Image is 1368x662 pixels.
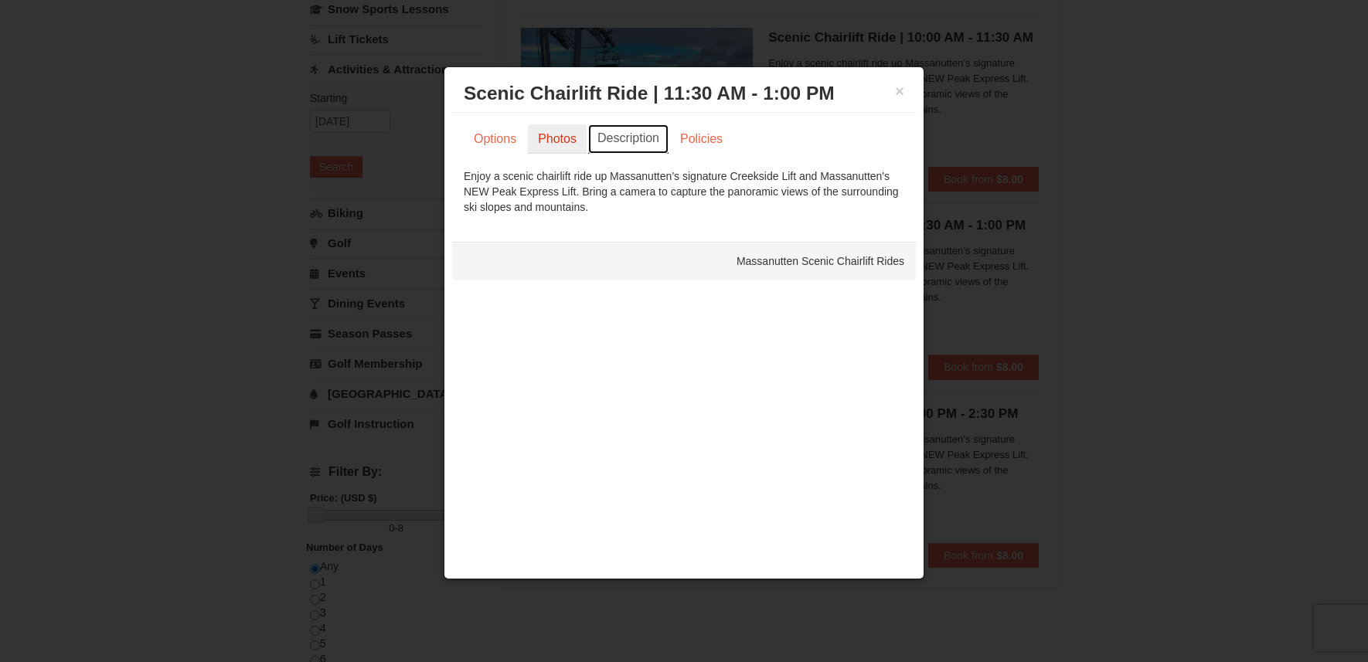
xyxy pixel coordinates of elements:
[528,124,587,154] a: Photos
[670,124,733,154] a: Policies
[588,124,669,154] a: Description
[895,83,904,99] button: ×
[464,124,526,154] a: Options
[452,242,916,280] div: Massanutten Scenic Chairlift Rides
[464,82,904,105] h3: Scenic Chairlift Ride | 11:30 AM - 1:00 PM
[464,168,904,215] div: Enjoy a scenic chairlift ride up Massanutten’s signature Creekside Lift and Massanutten's NEW Pea...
